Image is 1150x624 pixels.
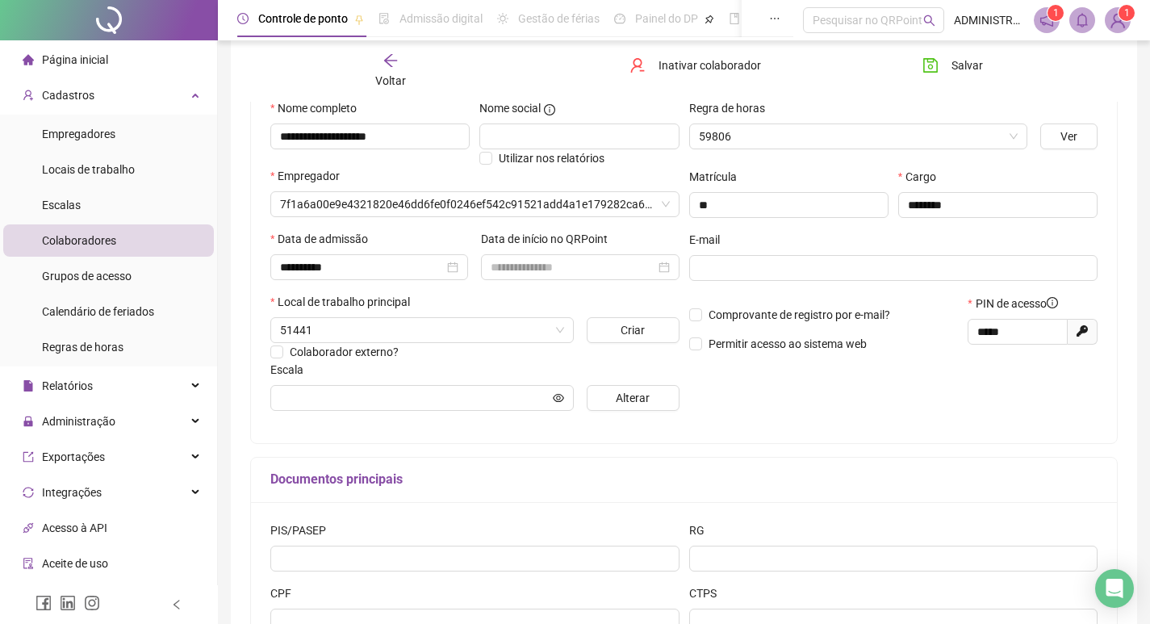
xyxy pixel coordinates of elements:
[23,487,34,498] span: sync
[42,305,154,318] span: Calendário de feriados
[270,361,314,379] label: Escala
[23,416,34,427] span: lock
[689,584,727,602] label: CTPS
[1060,128,1077,145] span: Ver
[42,379,93,392] span: Relatórios
[976,295,1058,312] span: PIN de acesso
[635,12,698,25] span: Painel do DP
[898,168,947,186] label: Cargo
[497,13,508,24] span: sun
[23,54,34,65] span: home
[1075,13,1089,27] span: bell
[270,584,302,602] label: CPF
[42,128,115,140] span: Empregadores
[1048,5,1064,21] sup: 1
[42,341,123,354] span: Regras de horas
[42,89,94,102] span: Cadastros
[1119,5,1135,21] sup: Atualize o seu contato no menu Meus Dados
[689,231,730,249] label: E-mail
[84,595,100,611] span: instagram
[1053,7,1059,19] span: 1
[23,558,34,569] span: audit
[270,293,420,311] label: Local de trabalho principal
[42,521,107,534] span: Acesso à API
[518,12,600,25] span: Gestão de férias
[951,57,983,74] span: Salvar
[659,57,761,74] span: Inativar colaborador
[23,90,34,101] span: user-add
[36,595,52,611] span: facebook
[709,308,890,321] span: Comprovante de registro por e-mail?
[689,521,715,539] label: RG
[270,167,350,185] label: Empregador
[258,12,348,25] span: Controle de ponto
[60,595,76,611] span: linkedin
[1124,7,1130,19] span: 1
[481,230,618,248] label: Data de início no QRPoint
[709,337,867,350] span: Permitir acesso ao sistema web
[1047,297,1058,308] span: info-circle
[237,13,249,24] span: clock-circle
[699,124,1018,149] span: 59806
[42,450,105,463] span: Exportações
[923,15,935,27] span: search
[42,486,102,499] span: Integrações
[23,451,34,463] span: export
[1106,8,1130,32] img: 61722
[399,12,483,25] span: Admissão digital
[629,57,646,73] span: user-delete
[544,104,555,115] span: info-circle
[270,470,1098,489] h5: Documentos principais
[280,318,564,342] span: 51441
[378,13,390,24] span: file-done
[1040,124,1098,149] button: Ver
[729,13,740,24] span: book
[42,234,116,247] span: Colaboradores
[479,99,541,117] span: Nome social
[270,230,378,248] label: Data de admissão
[689,168,747,186] label: Matrícula
[383,52,399,69] span: arrow-left
[617,52,773,78] button: Inativar colaborador
[290,346,399,358] span: Colaborador externo?
[42,163,135,176] span: Locais de trabalho
[42,270,132,283] span: Grupos de acesso
[614,13,625,24] span: dashboard
[705,15,714,24] span: pushpin
[689,99,776,117] label: Regra de horas
[280,192,670,216] span: 7f1a6a00e9e4321820e46dd6fe0f0246ef542c91521add4a1e179282ca643ca3
[171,599,182,610] span: left
[1039,13,1054,27] span: notification
[42,557,108,570] span: Aceite de uso
[954,11,1024,29] span: ADMINISTRADOR RSA
[553,392,564,404] span: eye
[922,57,939,73] span: save
[270,99,367,117] label: Nome completo
[1095,569,1134,608] div: Open Intercom Messenger
[587,385,680,411] button: Alterar
[587,317,680,343] button: Criar
[769,13,780,24] span: ellipsis
[616,389,650,407] span: Alterar
[621,321,645,339] span: Criar
[375,74,406,87] span: Voltar
[23,522,34,534] span: api
[910,52,995,78] button: Salvar
[42,53,108,66] span: Página inicial
[23,380,34,392] span: file
[42,415,115,428] span: Administração
[42,199,81,211] span: Escalas
[270,521,337,539] label: PIS/PASEP
[499,152,604,165] span: Utilizar nos relatórios
[354,15,364,24] span: pushpin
